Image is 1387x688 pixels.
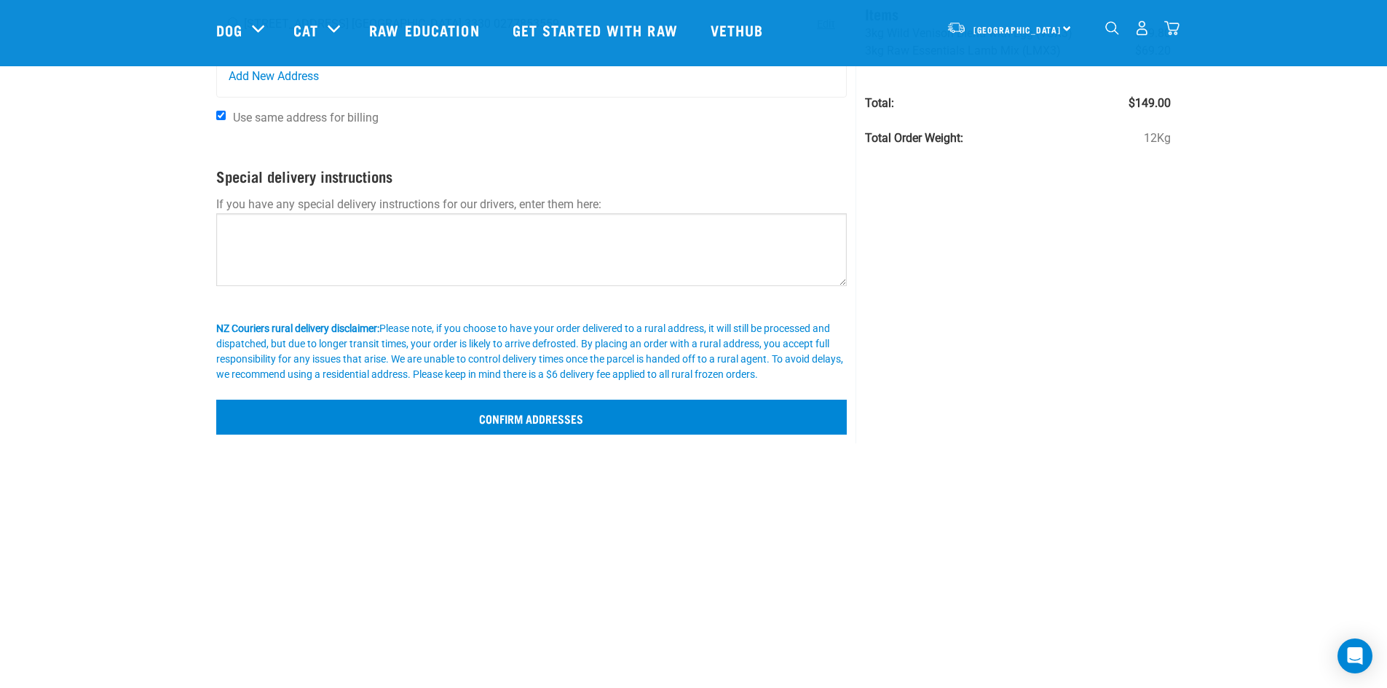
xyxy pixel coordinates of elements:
[498,1,696,59] a: Get started with Raw
[216,19,242,41] a: Dog
[1337,638,1372,673] div: Open Intercom Messenger
[1134,20,1150,36] img: user.png
[216,321,847,382] div: Please note, if you choose to have your order delivered to a rural address, it will still be proc...
[229,68,319,85] span: Add New Address
[216,196,847,213] p: If you have any special delivery instructions for our drivers, enter them here:
[1105,21,1119,35] img: home-icon-1@2x.png
[973,27,1062,32] span: [GEOGRAPHIC_DATA]
[293,19,318,41] a: Cat
[696,1,782,59] a: Vethub
[1129,95,1171,112] span: $149.00
[947,21,966,34] img: van-moving.png
[216,323,379,334] b: NZ Couriers rural delivery disclaimer:
[216,400,847,435] input: Confirm addresses
[216,167,847,184] h4: Special delivery instructions
[1144,130,1171,147] span: 12Kg
[1164,20,1179,36] img: home-icon@2x.png
[233,111,379,124] span: Use same address for billing
[865,96,894,110] strong: Total:
[216,111,226,120] input: Use same address for billing
[217,56,847,97] a: Add New Address
[355,1,497,59] a: Raw Education
[865,131,963,145] strong: Total Order Weight:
